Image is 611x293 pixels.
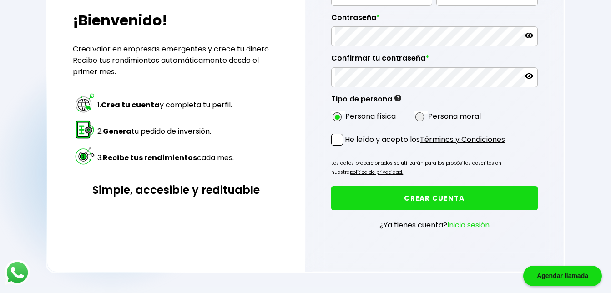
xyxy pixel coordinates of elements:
[103,126,131,136] strong: Genera
[97,118,234,144] td: 2. tu pedido de inversión.
[331,95,401,108] label: Tipo de persona
[420,134,505,145] a: Términos y Condiciones
[97,145,234,170] td: 3. cada mes.
[379,219,490,231] p: ¿Ya tienes cuenta?
[428,111,481,122] label: Persona moral
[331,13,537,27] label: Contraseña
[331,186,537,210] button: CREAR CUENTA
[5,260,30,285] img: logos_whatsapp-icon.242b2217.svg
[350,169,403,176] a: política de privacidad.
[331,54,537,67] label: Confirmar tu contraseña
[523,266,602,286] div: Agendar llamada
[73,43,279,77] p: Crea valor en empresas emergentes y crece tu dinero. Recibe tus rendimientos automáticamente desd...
[103,152,197,163] strong: Recibe tus rendimientos
[73,182,279,198] h3: Simple, accesible y redituable
[331,159,537,177] p: Los datos proporcionados se utilizarán para los propósitos descritos en nuestra
[74,145,96,167] img: paso 3
[97,92,234,117] td: 1. y completa tu perfil.
[394,95,401,101] img: gfR76cHglkPwleuBLjWdxeZVvX9Wp6JBDmjRYY8JYDQn16A2ICN00zLTgIroGa6qie5tIuWH7V3AapTKqzv+oMZsGfMUqL5JM...
[101,100,160,110] strong: Crea tu cuenta
[345,111,396,122] label: Persona física
[447,220,490,230] a: Inicia sesión
[73,10,279,31] h2: ¡Bienvenido!
[74,119,96,140] img: paso 2
[74,92,96,114] img: paso 1
[345,134,505,145] p: He leído y acepto los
